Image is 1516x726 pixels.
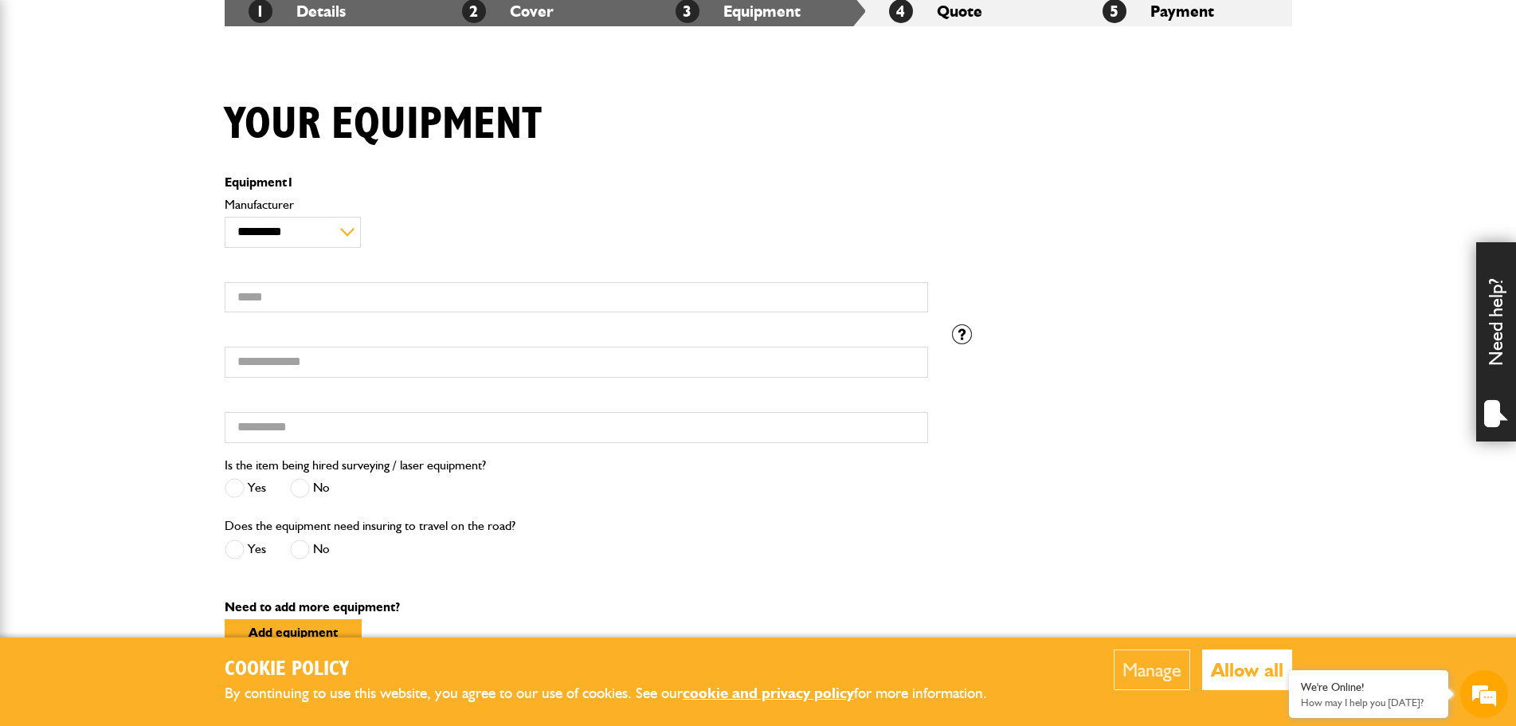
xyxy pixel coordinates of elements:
button: Allow all [1202,649,1292,690]
h1: Your equipment [225,98,542,151]
a: 2Cover [462,2,554,21]
label: Is the item being hired surveying / laser equipment? [225,459,486,472]
span: 1 [287,175,294,190]
button: Add equipment [225,619,362,646]
p: How may I help you today? [1301,697,1436,708]
p: By continuing to use this website, you agree to our use of cookies. See our for more information. [225,681,1013,706]
p: Equipment [225,176,928,189]
label: Yes [225,540,266,559]
label: Yes [225,478,266,498]
h2: Cookie Policy [225,657,1013,682]
div: We're Online! [1301,681,1436,694]
label: Manufacturer [225,198,928,211]
a: cookie and privacy policy [683,684,854,702]
label: No [290,540,330,559]
div: Need help? [1476,242,1516,441]
p: Need to add more equipment? [225,601,1292,614]
a: 1Details [249,2,346,21]
label: No [290,478,330,498]
button: Manage [1114,649,1190,690]
label: Does the equipment need insuring to travel on the road? [225,520,515,532]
